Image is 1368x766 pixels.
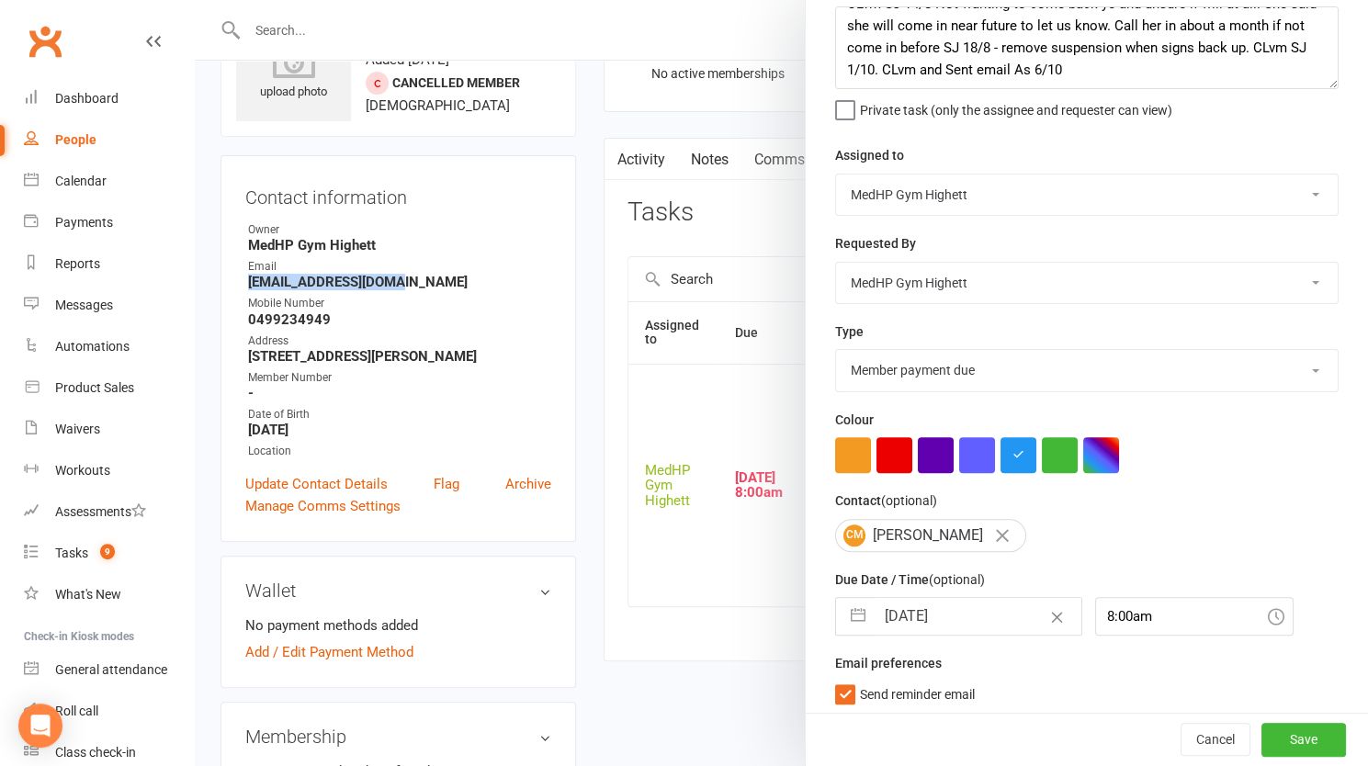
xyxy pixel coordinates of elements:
a: Workouts [24,450,194,491]
div: [PERSON_NAME] [835,519,1026,552]
textarea: CLvm SJ 14/8 Not wanting to come back ye and unsure if will at all. She said she will come in nea... [835,6,1339,89]
div: Calendar [55,174,107,188]
a: Assessments [24,491,194,533]
label: Contact [835,490,937,511]
small: (optional) [881,493,937,508]
label: Email preferences [835,653,942,673]
a: Messages [24,285,194,326]
div: Dashboard [55,91,119,106]
span: CM [843,524,865,546]
div: Class check-in [55,745,136,760]
div: Automations [55,339,130,354]
div: General attendance [55,662,167,677]
a: People [24,119,194,161]
a: Tasks 9 [24,533,194,574]
a: Clubworx [22,18,68,64]
a: Roll call [24,691,194,732]
small: (optional) [929,572,985,587]
label: Colour [835,410,874,430]
div: What's New [55,587,121,602]
span: Send reminder email [860,681,975,702]
div: Payments [55,215,113,230]
div: Product Sales [55,380,134,395]
label: Due Date / Time [835,569,985,590]
div: Workouts [55,463,110,478]
a: Reports [24,243,194,285]
div: Assessments [55,504,146,519]
div: Messages [55,298,113,312]
div: Tasks [55,546,88,560]
a: Calendar [24,161,194,202]
a: General attendance kiosk mode [24,649,194,691]
a: Automations [24,326,194,367]
div: Roll call [55,704,98,718]
label: Requested By [835,233,916,253]
span: Private task (only the assignee and requester can view) [860,96,1172,118]
button: Cancel [1181,724,1250,757]
button: Save [1261,724,1346,757]
div: Reports [55,256,100,271]
a: Waivers [24,409,194,450]
button: Clear Date [1041,599,1073,634]
div: Open Intercom Messenger [18,704,62,748]
label: Type [835,321,864,342]
label: Assigned to [835,145,904,165]
a: What's New [24,574,194,615]
a: Dashboard [24,78,194,119]
span: 9 [100,544,115,559]
div: People [55,132,96,147]
a: Product Sales [24,367,194,409]
a: Payments [24,202,194,243]
div: Waivers [55,422,100,436]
